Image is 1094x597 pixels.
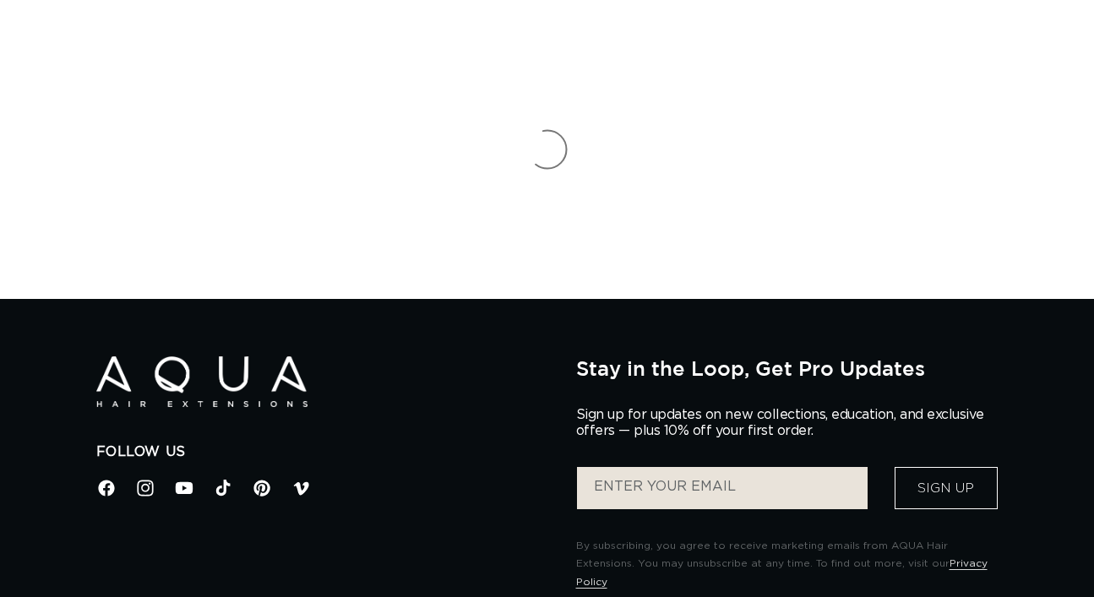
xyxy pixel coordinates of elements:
p: Sign up for updates on new collections, education, and exclusive offers — plus 10% off your first... [576,407,999,439]
button: Sign Up [895,467,998,509]
h2: Follow Us [96,443,551,461]
h2: Stay in the Loop, Get Pro Updates [576,356,999,380]
input: ENTER YOUR EMAIL [577,467,868,509]
a: Privacy Policy [576,558,988,587]
p: By subscribing, you agree to receive marketing emails from AQUA Hair Extensions. You may unsubscr... [576,537,999,592]
img: Aqua Hair Extensions [96,356,308,408]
